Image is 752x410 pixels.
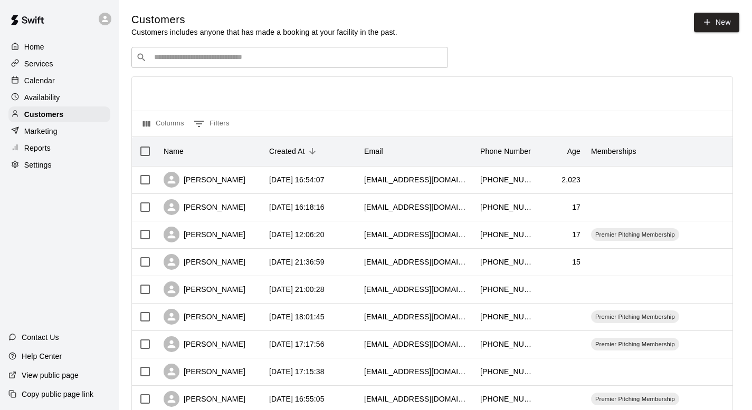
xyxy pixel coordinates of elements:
[480,229,533,240] div: +17732553998
[305,144,320,159] button: Sort
[364,229,470,240] div: maglaras12@gmail.com
[364,202,470,212] div: brob4249t@yahoo.com
[269,229,325,240] div: 2025-09-19 12:06:20
[480,284,533,295] div: +17735733891
[364,284,470,295] div: katieminahan@gmail.com
[24,109,63,120] p: Customers
[24,92,60,103] p: Availability
[24,42,44,52] p: Home
[694,13,739,32] a: New
[164,227,245,242] div: [PERSON_NAME]
[8,140,110,156] a: Reports
[480,394,533,404] div: +18179178044
[364,394,470,404] div: rettin1@gmail.com
[8,106,110,122] a: Customers
[586,136,744,166] div: Memberships
[567,136,580,166] div: Age
[591,338,679,350] div: Premier Pitching Membership
[364,136,383,166] div: Email
[480,202,533,212] div: +18476511080
[164,391,245,407] div: [PERSON_NAME]
[164,364,245,379] div: [PERSON_NAME]
[8,90,110,105] a: Availability
[364,311,470,322] div: hokieflanker@gmail.com
[591,313,679,321] span: Premier Pitching Membership
[591,230,679,239] span: Premier Pitching Membership
[164,309,245,325] div: [PERSON_NAME]
[359,136,475,166] div: Email
[191,115,232,132] button: Show filters
[24,160,52,170] p: Settings
[269,284,325,295] div: 2025-09-18 21:00:28
[269,311,325,322] div: 2025-09-18 18:01:45
[591,228,679,241] div: Premier Pitching Membership
[591,340,679,348] span: Premier Pitching Membership
[364,366,470,377] div: amychristine78@yahoo.com
[22,370,79,380] p: View public page
[8,123,110,139] a: Marketing
[164,281,245,297] div: [PERSON_NAME]
[269,366,325,377] div: 2025-09-18 17:15:38
[164,172,245,188] div: [PERSON_NAME]
[164,136,184,166] div: Name
[22,351,62,362] p: Help Center
[8,56,110,72] a: Services
[538,136,586,166] div: Age
[24,58,53,69] p: Services
[164,336,245,352] div: [PERSON_NAME]
[269,394,325,404] div: 2025-09-18 16:55:05
[24,143,51,153] p: Reports
[8,39,110,55] a: Home
[572,257,580,267] div: 15
[24,126,58,136] p: Marketing
[140,115,187,132] button: Select columns
[364,339,470,349] div: dawnvictoria212@gmail.com
[364,257,470,267] div: blakesorensen9@icloud.com
[131,13,397,27] h5: Customers
[480,257,533,267] div: +12242345611
[475,136,538,166] div: Phone Number
[364,174,470,185] div: ihoffenberg@gmail.com
[8,157,110,173] a: Settings
[8,73,110,89] a: Calendar
[158,136,264,166] div: Name
[480,366,533,377] div: +12628536578
[269,339,325,349] div: 2025-09-18 17:17:56
[591,136,636,166] div: Memberships
[269,136,305,166] div: Created At
[164,254,245,270] div: [PERSON_NAME]
[24,75,55,86] p: Calendar
[480,136,531,166] div: Phone Number
[269,174,325,185] div: 2025-09-19 16:54:07
[480,339,533,349] div: +16468422922
[131,47,448,68] div: Search customers by name or email
[591,395,679,403] span: Premier Pitching Membership
[591,393,679,405] div: Premier Pitching Membership
[164,199,245,215] div: [PERSON_NAME]
[480,174,533,185] div: +13124930003
[264,136,359,166] div: Created At
[480,311,533,322] div: +19146291070
[269,202,325,212] div: 2025-09-19 16:18:16
[269,257,325,267] div: 2025-09-18 21:36:59
[572,202,580,212] div: 17
[22,332,59,343] p: Contact Us
[561,174,580,185] div: 2,023
[22,389,93,399] p: Copy public page link
[572,229,580,240] div: 17
[591,310,679,323] div: Premier Pitching Membership
[131,27,397,37] p: Customers includes anyone that has made a booking at your facility in the past.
